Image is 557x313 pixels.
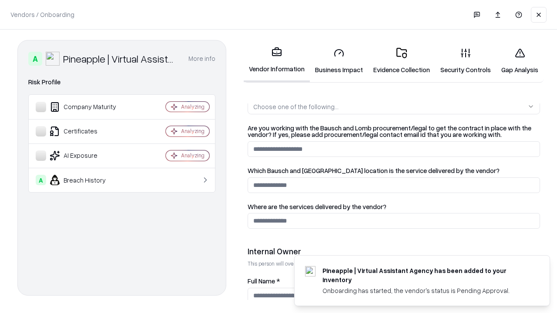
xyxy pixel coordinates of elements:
[435,41,496,81] a: Security Controls
[36,175,140,185] div: Breach History
[46,52,60,66] img: Pineapple | Virtual Assistant Agency
[248,167,540,174] label: Which Bausch and [GEOGRAPHIC_DATA] location is the service delivered by the vendor?
[248,278,540,284] label: Full Name *
[248,99,540,114] button: Choose one of the following...
[63,52,178,66] div: Pineapple | Virtual Assistant Agency
[310,41,368,81] a: Business Impact
[244,40,310,82] a: Vendor Information
[253,102,339,111] div: Choose one of the following...
[10,10,74,19] p: Vendors / Onboarding
[36,150,140,161] div: AI Exposure
[181,152,205,159] div: Analyzing
[36,126,140,137] div: Certificates
[248,246,540,256] div: Internal Owner
[181,127,205,135] div: Analyzing
[305,266,315,276] img: trypineapple.com
[181,103,205,110] div: Analyzing
[36,175,46,185] div: A
[36,102,140,112] div: Company Maturity
[28,52,42,66] div: A
[368,41,435,81] a: Evidence Collection
[496,41,544,81] a: Gap Analysis
[248,125,540,138] label: Are you working with the Bausch and Lomb procurement/legal to get the contract in place with the ...
[248,260,540,267] p: This person will oversee the vendor relationship and coordinate any required assessments or appro...
[28,77,215,87] div: Risk Profile
[322,266,529,284] div: Pineapple | Virtual Assistant Agency has been added to your inventory
[248,203,540,210] label: Where are the services delivered by the vendor?
[322,286,529,295] div: Onboarding has started, the vendor's status is Pending Approval.
[188,51,215,67] button: More info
